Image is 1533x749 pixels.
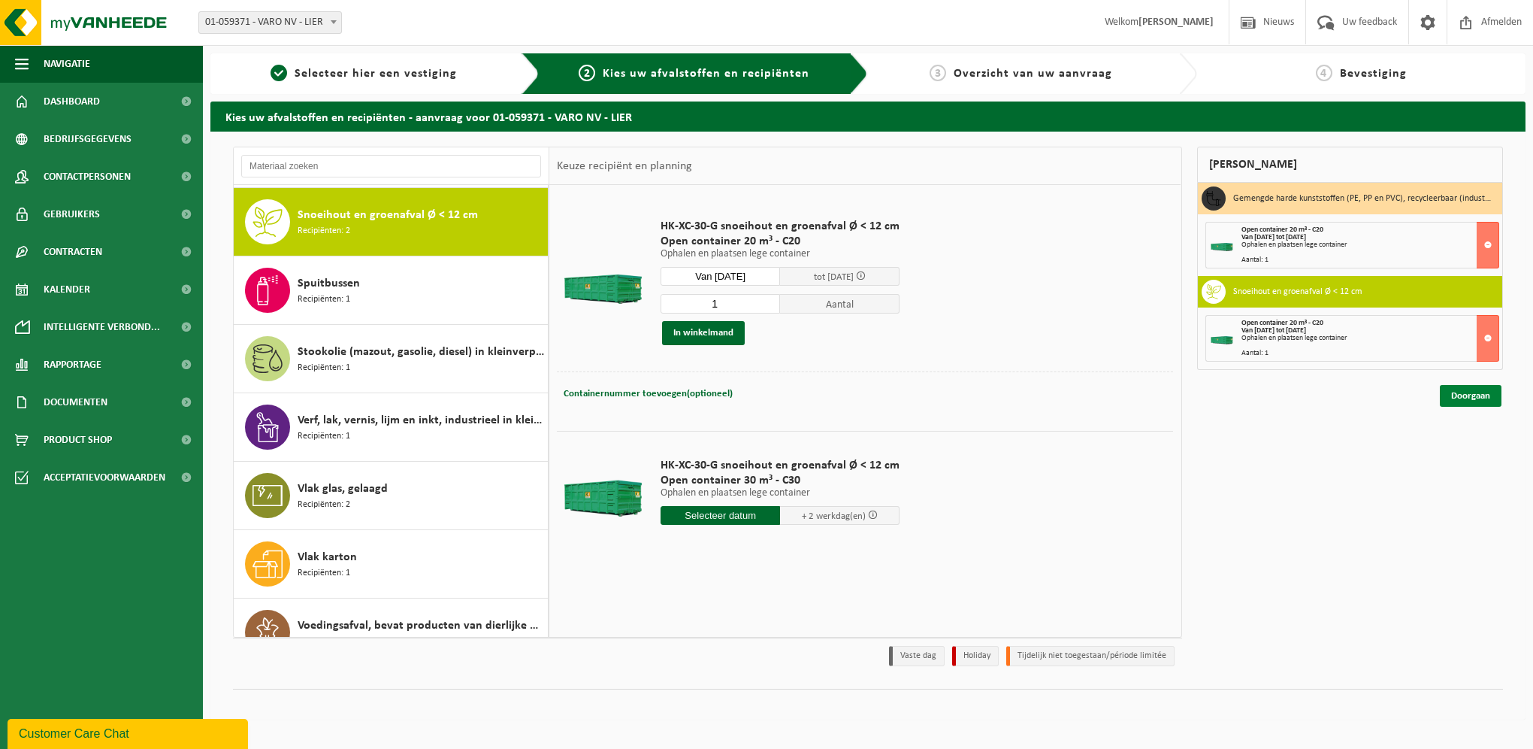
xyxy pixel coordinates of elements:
span: + 2 werkdag(en) [802,511,866,521]
li: Holiday [952,646,999,666]
span: Contracten [44,233,102,271]
span: Recipiënten: 1 [298,635,350,649]
input: Materiaal zoeken [241,155,541,177]
span: 1 [271,65,287,81]
button: Vlak glas, gelaagd Recipiënten: 2 [234,462,549,530]
div: [PERSON_NAME] [1197,147,1504,183]
strong: Van [DATE] tot [DATE] [1241,233,1306,241]
button: Containernummer toevoegen(optioneel) [562,384,734,405]
span: Aantal [780,294,900,314]
span: 01-059371 - VARO NV - LIER [199,12,341,33]
span: Recipiënten: 2 [298,498,350,512]
div: Keuze recipiënt en planning [549,147,700,185]
input: Selecteer datum [661,267,780,286]
a: Doorgaan [1440,385,1501,407]
span: HK-XC-30-G snoeihout en groenafval Ø < 12 cm [661,458,900,473]
span: Open container 20 m³ - C20 [1241,319,1323,327]
span: Vlak karton [298,548,357,566]
span: 01-059371 - VARO NV - LIER [198,11,342,34]
span: Recipiënten: 1 [298,566,350,581]
span: Recipiënten: 1 [298,429,350,444]
span: tot [DATE] [814,272,854,282]
button: Snoeihout en groenafval Ø < 12 cm Recipiënten: 2 [234,188,549,256]
span: Bevestiging [1340,68,1407,80]
span: Voedingsafval, bevat producten van dierlijke oorsprong, onverpakt, categorie 3 [298,617,544,635]
span: Vlak glas, gelaagd [298,480,388,498]
span: HK-XC-30-G snoeihout en groenafval Ø < 12 cm [661,219,900,234]
strong: Van [DATE] tot [DATE] [1241,326,1306,335]
button: Voedingsafval, bevat producten van dierlijke oorsprong, onverpakt, categorie 3 Recipiënten: 1 [234,599,549,667]
div: Aantal: 1 [1241,350,1499,357]
h2: Kies uw afvalstoffen en recipiënten - aanvraag voor 01-059371 - VARO NV - LIER [210,102,1525,131]
strong: [PERSON_NAME] [1138,17,1214,28]
span: Open container 20 m³ - C20 [661,234,900,249]
span: Bedrijfsgegevens [44,120,132,158]
span: Spuitbussen [298,274,360,293]
input: Selecteer datum [661,506,780,525]
button: Verf, lak, vernis, lijm en inkt, industrieel in kleinverpakking Recipiënten: 1 [234,393,549,462]
span: Selecteer hier een vestiging [295,68,457,80]
span: Overzicht van uw aanvraag [954,68,1112,80]
button: Spuitbussen Recipiënten: 1 [234,256,549,325]
li: Tijdelijk niet toegestaan/période limitée [1006,646,1175,666]
h3: Gemengde harde kunststoffen (PE, PP en PVC), recycleerbaar (industrieel) [1233,186,1492,211]
span: Gebruikers [44,196,100,233]
span: Open container 30 m³ - C30 [661,473,900,488]
a: 1Selecteer hier een vestiging [218,65,509,83]
iframe: chat widget [8,716,251,749]
span: Kalender [44,271,90,308]
span: Dashboard [44,83,100,120]
span: Open container 20 m³ - C20 [1241,226,1323,234]
p: Ophalen en plaatsen lege container [661,488,900,499]
span: Stookolie (mazout, gasolie, diesel) in kleinverpakking [298,343,544,361]
span: Navigatie [44,45,90,83]
div: Ophalen en plaatsen lege container [1241,241,1499,249]
div: Aantal: 1 [1241,256,1499,264]
span: Rapportage [44,346,101,384]
span: Product Shop [44,421,112,459]
span: Recipiënten: 1 [298,293,350,307]
li: Vaste dag [889,646,945,666]
p: Ophalen en plaatsen lege container [661,249,900,259]
span: 4 [1316,65,1332,81]
span: Documenten [44,384,107,421]
h3: Snoeihout en groenafval Ø < 12 cm [1233,280,1362,304]
button: Vlak karton Recipiënten: 1 [234,530,549,599]
span: Snoeihout en groenafval Ø < 12 cm [298,206,478,224]
span: 2 [579,65,595,81]
span: Intelligente verbond... [44,308,160,346]
span: Verf, lak, vernis, lijm en inkt, industrieel in kleinverpakking [298,411,544,429]
span: Recipiënten: 2 [298,224,350,238]
span: Recipiënten: 1 [298,361,350,375]
button: In winkelmand [662,321,745,345]
span: Acceptatievoorwaarden [44,459,165,496]
span: 3 [930,65,946,81]
span: Containernummer toevoegen(optioneel) [564,389,733,399]
span: Kies uw afvalstoffen en recipiënten [603,68,809,80]
button: Stookolie (mazout, gasolie, diesel) in kleinverpakking Recipiënten: 1 [234,325,549,393]
div: Ophalen en plaatsen lege container [1241,335,1499,342]
span: Contactpersonen [44,158,131,196]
